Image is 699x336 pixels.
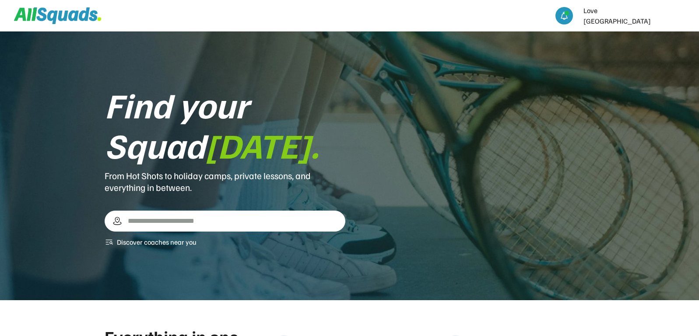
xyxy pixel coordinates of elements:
font: [DATE]. [205,123,319,166]
img: bell-03%20%281%29.svg [560,11,569,20]
div: Love [GEOGRAPHIC_DATA] [583,5,662,26]
div: Discover coaches near you [117,237,197,247]
div: From Hot Shots to holiday camps, private lessons, and everything in between. [105,170,345,193]
div: Find your Squad [105,84,345,165]
img: LTPP_Logo_REV.jpeg [667,7,685,24]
